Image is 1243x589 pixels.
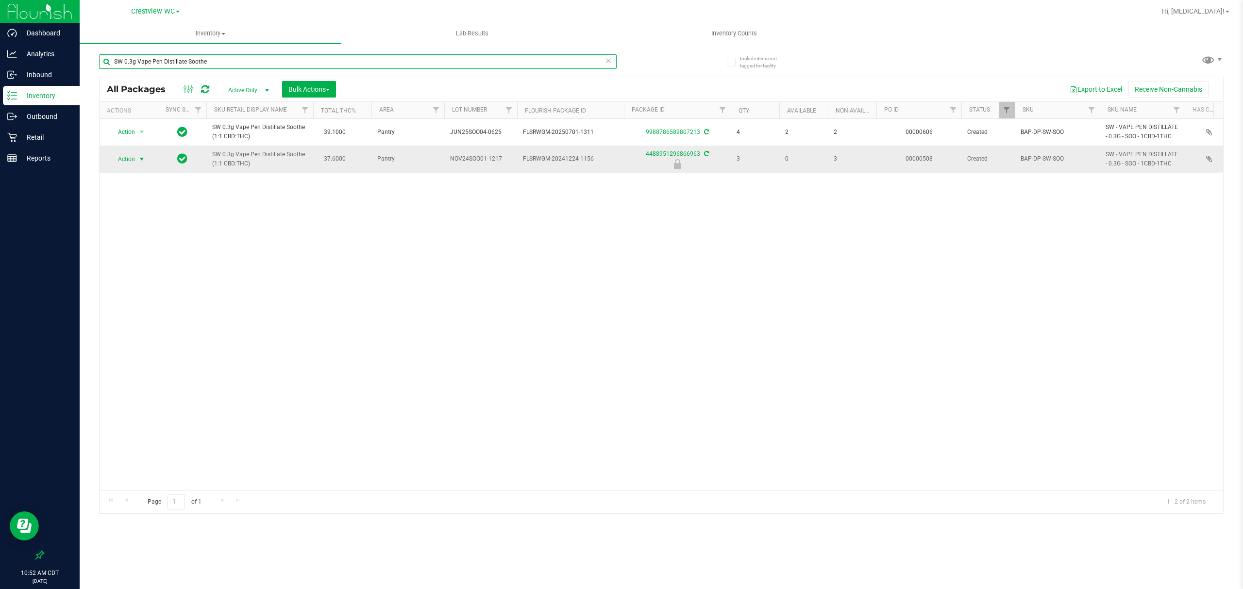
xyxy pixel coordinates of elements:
a: Total THC% [321,107,356,114]
span: Sync from Compliance System [703,150,709,157]
a: Filter [715,102,731,118]
span: Created [967,154,1009,164]
a: SKU [1023,106,1034,113]
th: Has COA [1185,102,1233,119]
span: NOV24SOO01-1217 [450,154,511,164]
span: Crestview WC [131,7,175,16]
span: JUN25SOO04-0625 [450,128,511,137]
p: Inventory [17,90,75,101]
button: Receive Non-Cannabis [1128,81,1209,98]
p: [DATE] [4,577,75,585]
inline-svg: Inventory [7,91,17,100]
a: PO ID [884,106,899,113]
span: Inventory [80,29,341,38]
span: 2 [834,128,871,137]
span: 39.1000 [319,125,351,139]
span: In Sync [177,125,187,139]
span: Inventory Counts [698,29,770,38]
a: Non-Available [836,107,879,114]
p: Reports [17,152,75,164]
a: Filter [999,102,1015,118]
span: Sync from Compliance System [703,129,709,135]
span: Action [109,152,135,166]
p: 10:52 AM CDT [4,569,75,577]
span: SW 0.3g Vape Pen Distillate Soothe (1:1 CBD:THC) [212,123,307,141]
a: Package ID [632,106,665,113]
span: select [136,152,148,166]
inline-svg: Outbound [7,112,17,121]
a: Area [379,106,394,113]
a: SKU Retail Display Name [214,106,287,113]
inline-svg: Retail [7,132,17,142]
span: Action [109,125,135,139]
a: Filter [945,102,961,118]
inline-svg: Dashboard [7,28,17,38]
span: Lab Results [443,29,502,38]
input: Search Package ID, Item Name, SKU, Lot or Part Number... [99,54,617,69]
a: 00000508 [906,155,933,162]
a: SKU Name [1108,106,1137,113]
span: SW - VAPE PEN DISTILLATE - 0.3G - SOO - 1CBD-1THC [1106,123,1179,141]
a: Lab Results [341,23,603,44]
a: Filter [1084,102,1100,118]
p: Outbound [17,111,75,122]
a: Sync Status [166,106,203,113]
button: Export to Excel [1063,81,1128,98]
a: 9988786589807213 [646,129,700,135]
a: Inventory Counts [603,23,865,44]
span: BAP-DP-SW-SOO [1021,154,1094,164]
span: Hi, [MEDICAL_DATA]! [1162,7,1225,15]
a: Qty [739,107,749,114]
span: Pantry [377,128,438,137]
span: FLSRWGM-20250701-1311 [523,128,618,137]
span: Clear [605,54,612,67]
span: 4 [737,128,773,137]
a: 4488951296866963 [646,150,700,157]
div: Actions [107,107,154,114]
input: 1 [168,494,185,509]
a: Filter [501,102,517,118]
inline-svg: Inbound [7,70,17,80]
a: 00000606 [906,129,933,135]
label: Pin the sidebar to full width on large screens [35,550,45,560]
span: 3 [834,154,871,164]
span: 0 [785,154,822,164]
span: Page of 1 [139,494,209,509]
inline-svg: Reports [7,153,17,163]
span: Include items not tagged for facility [740,55,789,69]
span: Bulk Actions [288,85,330,93]
span: SW - VAPE PEN DISTILLATE - 0.3G - SOO - 1CBD-1THC [1106,150,1179,168]
a: Filter [428,102,444,118]
iframe: Resource center [10,511,39,540]
a: Flourish Package ID [525,107,586,114]
a: Inventory [80,23,341,44]
span: Pantry [377,154,438,164]
p: Retail [17,131,75,143]
span: 2 [785,128,822,137]
button: Bulk Actions [282,81,336,98]
span: BAP-DP-SW-SOO [1021,128,1094,137]
a: Filter [297,102,313,118]
span: 3 [737,154,773,164]
span: 37.6000 [319,152,351,166]
a: Filter [1169,102,1185,118]
a: Status [969,106,990,113]
span: select [136,125,148,139]
p: Analytics [17,48,75,60]
span: In Sync [177,152,187,165]
a: Available [787,107,816,114]
inline-svg: Analytics [7,49,17,59]
p: Dashboard [17,27,75,39]
p: Inbound [17,69,75,81]
span: FLSRWGM-20241224-1156 [523,154,618,164]
a: Lot Number [452,106,487,113]
span: SW 0.3g Vape Pen Distillate Soothe (1:1 CBD:THC) [212,150,307,168]
span: Created [967,128,1009,137]
div: Newly Received [622,159,732,169]
span: 1 - 2 of 2 items [1159,494,1213,509]
a: Filter [190,102,206,118]
span: All Packages [107,84,175,95]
